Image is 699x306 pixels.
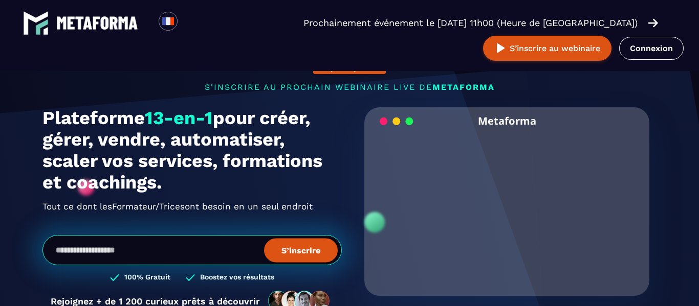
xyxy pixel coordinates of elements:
[483,36,611,61] button: S’inscrire au webinaire
[42,82,657,92] p: s'inscrire au prochain webinaire live de
[186,273,195,283] img: checked
[110,273,119,283] img: checked
[56,16,138,30] img: logo
[372,134,642,269] video: Your browser does not support the video tag.
[112,198,185,215] span: Formateur/Trices
[303,16,638,30] p: Prochainement événement le [DATE] 11h00 (Heure de [GEOGRAPHIC_DATA])
[42,107,342,193] h1: Plateforme pour créer, gérer, vendre, automatiser, scaler vos services, formations et coachings.
[178,12,203,34] div: Search for option
[380,116,413,126] img: loading
[432,82,495,92] span: METAFORMA
[23,10,49,36] img: logo
[145,107,213,129] span: 13-en-1
[494,42,507,55] img: play
[478,107,536,134] h2: Metaforma
[186,17,194,29] input: Search for option
[162,15,174,28] img: fr
[124,273,170,283] h3: 100% Gratuit
[42,198,342,215] h2: Tout ce dont les ont besoin en un seul endroit
[264,238,338,262] button: S’inscrire
[648,17,658,29] img: arrow-right
[200,273,274,283] h3: Boostez vos résultats
[619,37,684,60] a: Connexion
